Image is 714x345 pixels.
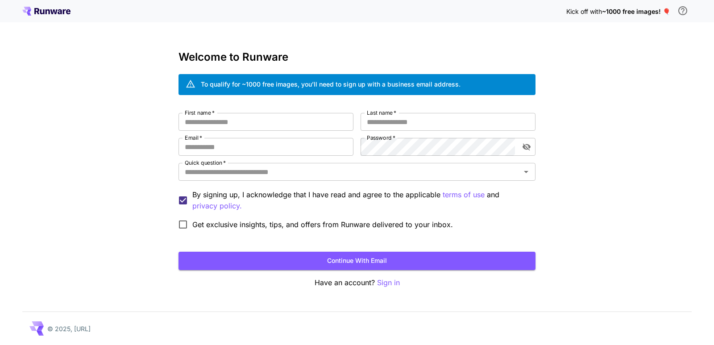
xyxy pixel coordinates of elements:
label: First name [185,109,215,116]
button: toggle password visibility [519,139,535,155]
span: Get exclusive insights, tips, and offers from Runware delivered to your inbox. [192,219,453,230]
button: By signing up, I acknowledge that I have read and agree to the applicable terms of use and [192,200,242,212]
button: Open [520,166,532,178]
p: privacy policy. [192,200,242,212]
p: By signing up, I acknowledge that I have read and agree to the applicable and [192,189,528,212]
button: Continue with email [178,252,535,270]
span: Kick off with [566,8,602,15]
span: ~1000 free images! 🎈 [602,8,670,15]
button: In order to qualify for free credit, you need to sign up with a business email address and click ... [674,2,692,20]
label: Last name [367,109,396,116]
label: Quick question [185,159,226,166]
button: Sign in [377,277,400,288]
label: Email [185,134,202,141]
label: Password [367,134,395,141]
div: To qualify for ~1000 free images, you’ll need to sign up with a business email address. [201,79,461,89]
p: © 2025, [URL] [47,324,91,333]
h3: Welcome to Runware [178,51,535,63]
button: By signing up, I acknowledge that I have read and agree to the applicable and privacy policy. [443,189,485,200]
p: Have an account? [178,277,535,288]
p: terms of use [443,189,485,200]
